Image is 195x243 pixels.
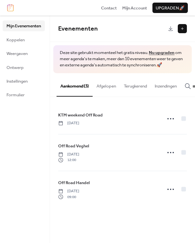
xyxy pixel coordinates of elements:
[120,73,151,96] button: Terugkerend
[57,73,93,97] button: Aankomend (3)
[58,152,79,157] span: [DATE]
[101,5,117,11] a: Contact
[151,73,181,96] button: Inzendingen
[149,48,175,57] a: Nu upgraden
[58,157,79,163] span: 12:00
[6,37,25,43] span: Koppelen
[6,23,41,29] span: Mijn Evenementen
[6,50,28,57] span: Weergaven
[3,89,45,100] a: Formulier
[156,5,185,11] span: Upgraden 🚀
[6,92,25,98] span: Formulier
[58,120,79,126] span: [DATE]
[58,142,89,150] a: Off Road Veghel
[58,112,103,119] a: KTM weekend Off Road
[6,64,24,71] span: Ontwerp
[58,112,103,118] span: KTM weekend Off Road
[122,5,147,11] a: Mijn Account
[3,48,45,59] a: Weergaven
[58,143,89,149] span: Off Road Veghel
[3,20,45,31] a: Mijn Evenementen
[152,3,188,13] button: Upgraden🚀
[60,50,185,68] span: Deze site gebruikt momenteel het gratis niveau. om meer agenda's te maken, meer dan 10 evenemente...
[3,76,45,86] a: Instellingen
[93,73,120,96] button: Afgelopen
[6,78,28,85] span: Instellingen
[3,34,45,45] a: Koppelen
[58,179,90,186] a: Off Road Handel
[58,194,79,200] span: 09:00
[58,188,79,194] span: [DATE]
[3,62,45,73] a: Ontwerp
[7,4,14,11] img: logo
[58,23,98,35] span: Evenementen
